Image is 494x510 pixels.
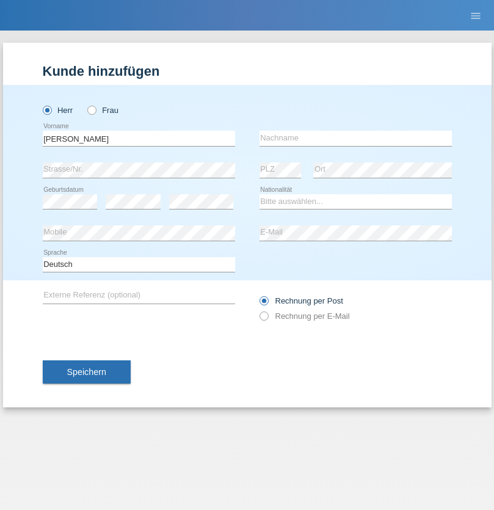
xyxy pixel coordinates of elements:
[260,311,350,321] label: Rechnung per E-Mail
[463,12,488,19] a: menu
[260,296,267,311] input: Rechnung per Post
[43,64,452,79] h1: Kunde hinzufügen
[260,296,343,305] label: Rechnung per Post
[87,106,118,115] label: Frau
[67,367,106,377] span: Speichern
[43,106,51,114] input: Herr
[260,311,267,327] input: Rechnung per E-Mail
[87,106,95,114] input: Frau
[43,106,73,115] label: Herr
[43,360,131,384] button: Speichern
[470,10,482,22] i: menu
